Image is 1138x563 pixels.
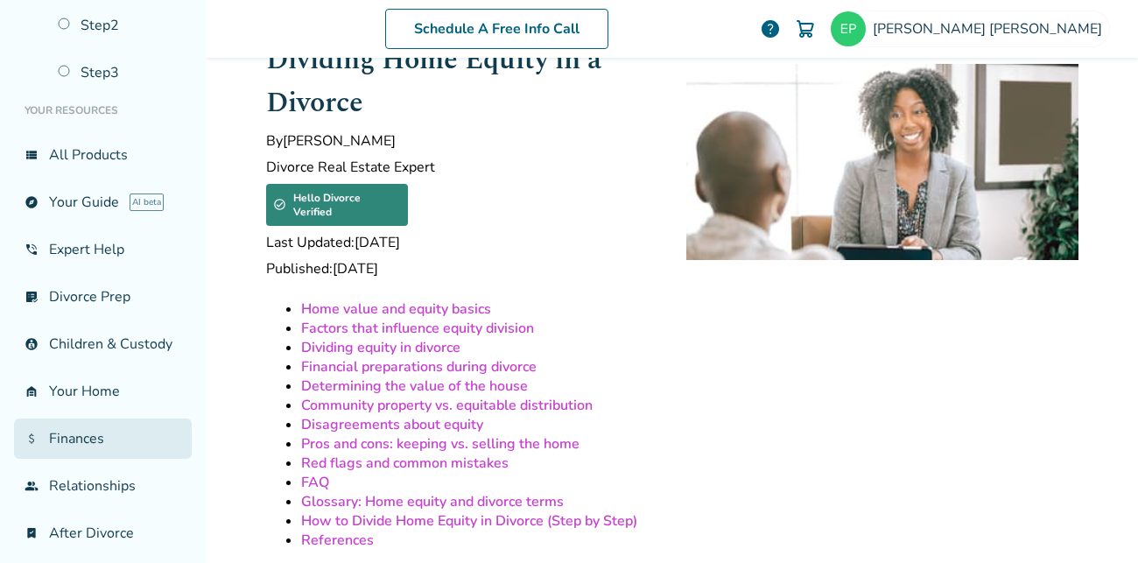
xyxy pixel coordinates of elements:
a: groupRelationships [14,466,192,506]
a: list_alt_checkDivorce Prep [14,277,192,317]
span: [PERSON_NAME] [PERSON_NAME] [873,19,1109,39]
img: Cart [795,18,816,39]
a: Determining the value of the house [301,377,528,396]
a: References [301,531,374,550]
a: Dividing equity in divorce [301,338,460,357]
a: garage_homeYour Home [14,371,192,412]
a: exploreYour GuideAI beta [14,182,192,222]
span: attach_money [25,432,39,446]
a: Community property vs. equitable distribution [301,396,593,415]
a: Pros and cons: keeping vs. selling the home [301,434,580,454]
a: Factors that influence equity division [301,319,534,338]
span: account_child [25,337,39,351]
span: Divorce Real Estate Expert [266,158,658,177]
a: phone_in_talkExpert Help [14,229,192,270]
span: explore [25,195,39,209]
span: By [PERSON_NAME] [266,131,658,151]
a: help [760,18,781,39]
span: Published: [DATE] [266,259,658,278]
a: Home value and equity basics [301,299,491,319]
a: view_listAll Products [14,135,192,175]
span: phone_in_talk [25,243,39,257]
li: Your Resources [14,93,192,128]
a: bookmark_checkAfter Divorce [14,513,192,553]
a: FAQ [301,473,329,492]
span: list_alt_check [25,290,39,304]
a: Red flags and common mistakes [301,454,509,473]
a: Glossary: Home equity and divorce terms [301,492,564,511]
a: attach_moneyFinances [14,419,192,459]
a: account_childChildren & Custody [14,324,192,364]
span: view_list [25,148,39,162]
div: Hello Divorce Verified [266,184,408,226]
span: garage_home [25,384,39,398]
img: Two black women conversing in an office [686,64,1078,260]
span: AI beta [130,194,164,211]
span: Last Updated: [DATE] [266,233,658,252]
a: Financial preparations during divorce [301,357,537,377]
h1: Dividing Home Equity in a Divorce [266,39,658,124]
iframe: Chat Widget [1050,479,1138,563]
a: Step2 [47,5,192,46]
a: How to Divide Home Equity in Divorce (Step by Step) [301,511,637,531]
span: group [25,479,39,493]
span: bookmark_check [25,526,39,540]
a: Schedule A Free Info Call [385,9,608,49]
a: Disagreements about equity [301,415,483,434]
a: Step3 [47,53,192,93]
img: peric8882@gmail.com [831,11,866,46]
